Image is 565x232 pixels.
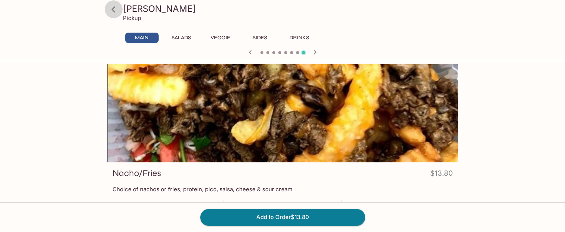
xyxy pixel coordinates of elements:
p: Pickup [123,14,141,21]
h3: [PERSON_NAME] [123,3,455,14]
button: Veggie [204,33,237,43]
button: Drinks [283,33,316,43]
h3: Nacho/Fries [113,168,161,179]
h4: $13.80 [430,168,453,182]
p: Choice of nachos or fries, protein, pico, salsa, cheese & sour cream [113,186,453,193]
button: Add to Order$13.80 [200,209,365,225]
button: Salads [165,33,198,43]
button: Main [125,33,159,43]
button: Sides [243,33,277,43]
div: Nacho/Fries [107,64,458,162]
